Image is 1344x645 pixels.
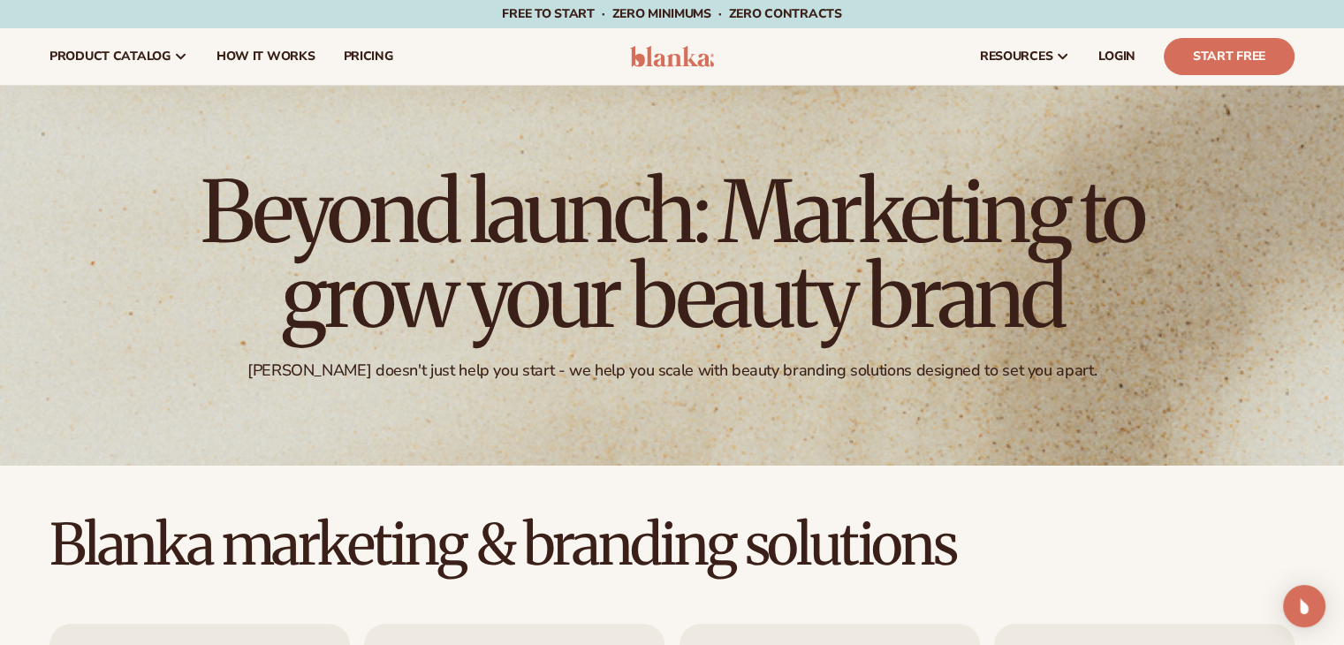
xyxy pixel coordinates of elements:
a: Start Free [1164,38,1295,75]
img: logo [630,46,714,67]
a: LOGIN [1084,28,1150,85]
span: pricing [343,49,392,64]
span: Free to start · ZERO minimums · ZERO contracts [502,5,841,22]
span: resources [980,49,1052,64]
span: How It Works [216,49,315,64]
a: resources [966,28,1084,85]
span: product catalog [49,49,171,64]
div: [PERSON_NAME] doesn't just help you start - we help you scale with beauty branding solutions desi... [247,360,1097,381]
span: LOGIN [1098,49,1135,64]
a: pricing [329,28,406,85]
a: How It Works [202,28,330,85]
a: product catalog [35,28,202,85]
h1: Beyond launch: Marketing to grow your beauty brand [186,170,1158,339]
div: Open Intercom Messenger [1283,585,1325,627]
